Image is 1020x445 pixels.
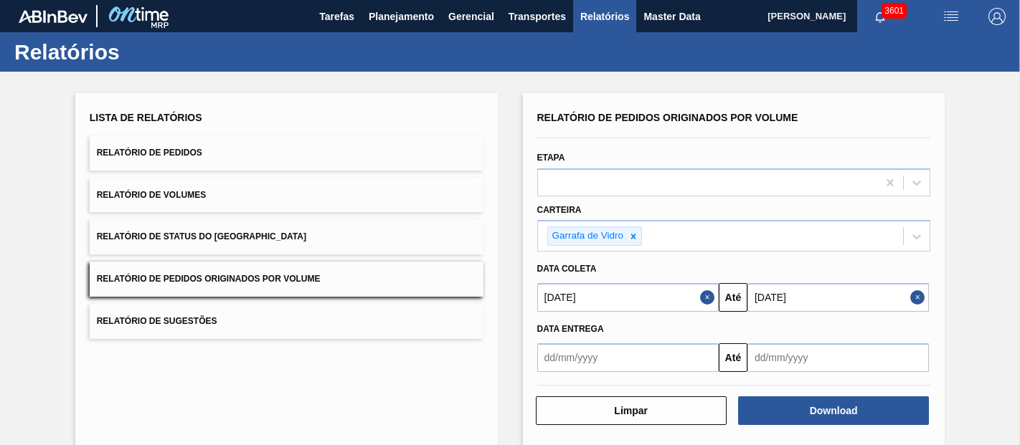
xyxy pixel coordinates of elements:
[857,6,903,27] button: Notificações
[700,283,719,312] button: Close
[90,135,483,171] button: Relatório de Pedidos
[369,8,434,25] span: Planejamento
[90,304,483,339] button: Relatório de Sugestões
[97,316,217,326] span: Relatório de Sugestões
[719,283,747,312] button: Até
[537,112,798,123] span: Relatório de Pedidos Originados por Volume
[747,283,929,312] input: dd/mm/yyyy
[19,10,88,23] img: TNhmsLtSVTkK8tSr43FrP2fwEKptu5GPRR3wAAAABJRU5ErkJggg==
[90,262,483,297] button: Relatório de Pedidos Originados por Volume
[319,8,354,25] span: Tarefas
[90,219,483,254] button: Relatório de Status do [GEOGRAPHIC_DATA]
[97,231,306,241] span: Relatório de Status do [GEOGRAPHIC_DATA]
[90,112,202,123] span: Lista de Relatórios
[90,178,483,213] button: Relatório de Volumes
[448,8,494,25] span: Gerencial
[537,343,719,372] input: dd/mm/yyyy
[537,264,597,274] span: Data coleta
[548,227,626,245] div: Garrafa de Vidro
[643,8,700,25] span: Master Data
[719,343,747,372] button: Até
[509,8,566,25] span: Transportes
[97,148,202,158] span: Relatório de Pedidos
[537,205,582,215] label: Carteira
[882,3,907,19] span: 3601
[910,283,929,312] button: Close
[97,190,206,200] span: Relatório de Volumes
[988,8,1006,25] img: Logout
[580,8,629,25] span: Relatórios
[537,324,604,334] span: Data Entrega
[97,274,321,284] span: Relatório de Pedidos Originados por Volume
[537,153,565,163] label: Etapa
[943,8,960,25] img: userActions
[738,396,929,425] button: Download
[747,343,929,372] input: dd/mm/yyyy
[14,44,269,60] h1: Relatórios
[536,396,727,425] button: Limpar
[537,283,719,312] input: dd/mm/yyyy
